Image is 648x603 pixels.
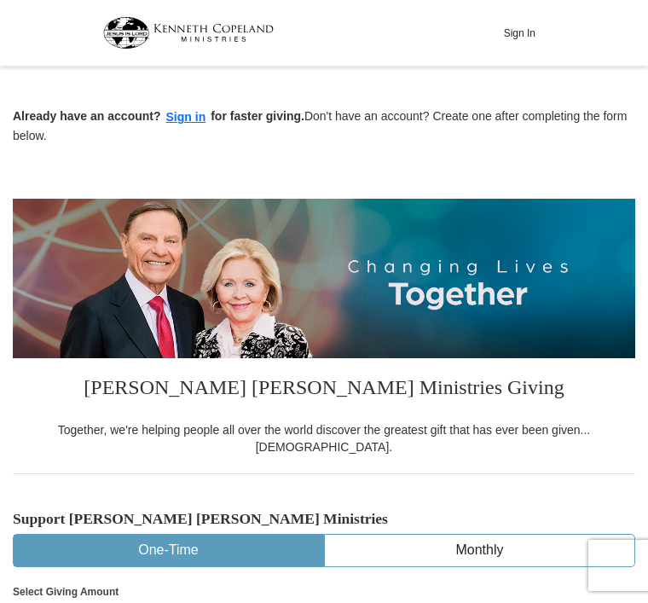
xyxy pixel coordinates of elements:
[103,17,274,49] img: kcm-header-logo.svg
[325,535,634,566] button: Monthly
[13,358,635,421] h3: [PERSON_NAME] [PERSON_NAME] Ministries Giving
[13,107,635,144] p: Don't have an account? Create one after completing the form below.
[13,421,635,455] div: Together, we're helping people all over the world discover the greatest gift that has ever been g...
[161,107,211,127] button: Sign in
[13,109,304,123] strong: Already have an account? for faster giving.
[494,20,545,46] button: Sign In
[14,535,323,566] button: One-Time
[13,510,635,528] h5: Support [PERSON_NAME] [PERSON_NAME] Ministries
[13,586,119,598] strong: Select Giving Amount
